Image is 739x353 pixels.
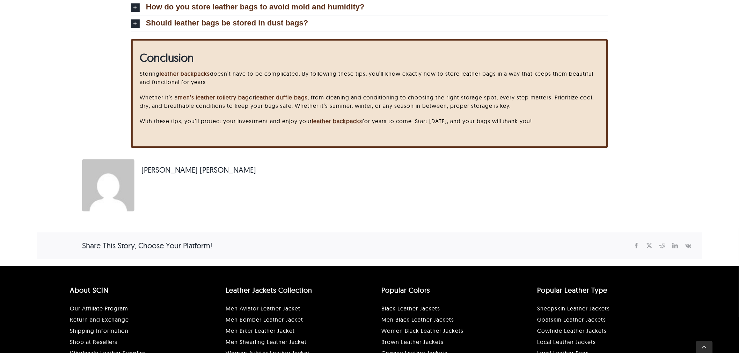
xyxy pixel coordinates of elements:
span: [PERSON_NAME] [PERSON_NAME] [141,164,256,176]
a: Should leather bags be stored in dust bags? [131,16,608,31]
a: Cowhide Leather Jackets [537,327,607,334]
a: Local Leather Jackets [537,338,596,345]
a: Men Black Leather Jackets [381,316,454,323]
a: Black Leather Jackets [381,305,440,312]
a: About SCIN [70,286,109,294]
a: Popular Leather Type [537,286,607,294]
a: men’s leather toiletry bag [178,94,249,101]
a: leather duffle bags [255,94,308,101]
a: Men Shearling Leather Jacket [226,338,307,345]
a: Women Black Leather Jackets [381,327,463,334]
h4: Share This Story, Choose Your Platform! [82,240,212,251]
a: Men Bomber Leather Jacket [226,316,303,323]
a: Return and Exchange [70,316,129,323]
a: X [643,241,656,250]
a: Facebook [630,241,643,250]
p: Whether it’s a or , from cleaning and conditioning to choosing the right storage spot, every step... [140,93,599,110]
span: How do you store leather bags to avoid mold and humidity? [146,3,365,11]
a: Men Biker Leather Jacket [226,327,295,334]
strong: Conclusion [140,51,194,65]
a: Shop at Resellers [70,338,117,345]
a: Shipping Information [70,327,129,334]
p: Storing doesn’t have to be complicated. By following these tips, you’ll know exactly how to store... [140,69,599,86]
a: Our Affiliate Program [70,305,128,312]
a: leather backpacks [312,118,362,125]
a: leather backpacks [160,70,210,77]
a: Sheepskin Leather Jackets [537,305,610,312]
img: Samantha Leonie [82,159,134,211]
a: LinkedIn [669,241,682,250]
a: Goatskin Leather Jackets [537,316,606,323]
a: Men Aviator Leather Jacket [226,305,300,312]
a: Popular Colors [381,286,430,294]
a: Brown Leather Jackets [381,338,444,345]
a: Leather Jackets Collection [226,286,312,294]
a: Vk [682,241,695,250]
span: Should leather bags be stored in dust bags? [146,19,308,27]
a: Reddit [656,241,669,250]
p: With these tips, you’ll protect your investment and enjoy your for years to come. Start [DATE], a... [140,117,599,125]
